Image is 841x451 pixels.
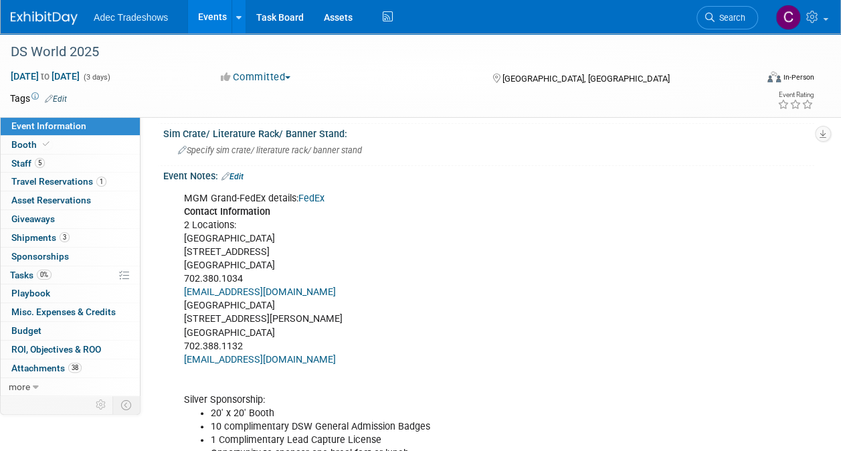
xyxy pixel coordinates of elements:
a: Event Information [1,117,140,135]
img: ExhibitDay [11,11,78,25]
a: Edit [45,94,67,104]
td: Personalize Event Tab Strip [90,396,113,414]
div: Event Rating [777,92,814,98]
span: Misc. Expenses & Credits [11,306,116,317]
b: Contact Information [184,206,270,217]
td: Tags [10,92,67,105]
span: 1 [96,177,106,187]
a: Travel Reservations1 [1,173,140,191]
a: Budget [1,322,140,340]
span: 38 [68,363,82,373]
span: Playbook [11,288,50,298]
span: Asset Reservations [11,195,91,205]
span: Travel Reservations [11,176,106,187]
a: Giveaways [1,210,140,228]
a: Search [696,6,758,29]
span: Giveaways [11,213,55,224]
button: Committed [216,70,296,84]
a: [EMAIL_ADDRESS][DOMAIN_NAME] [184,354,336,365]
a: Asset Reservations [1,191,140,209]
img: Format-Inperson.png [767,72,781,82]
a: Staff5 [1,155,140,173]
span: [GEOGRAPHIC_DATA], [GEOGRAPHIC_DATA] [502,74,670,84]
td: Toggle Event Tabs [113,396,141,414]
span: Budget [11,325,41,336]
span: Shipments [11,232,70,243]
a: [EMAIL_ADDRESS][DOMAIN_NAME] [184,286,336,298]
span: 3 [60,232,70,242]
span: Search [715,13,745,23]
div: Event Notes: [163,166,814,183]
span: Tasks [10,270,52,280]
i: Booth reservation complete [43,141,50,148]
a: more [1,378,140,396]
span: Sponsorships [11,251,69,262]
img: Carol Schmidlin [775,5,801,30]
li: 1 Complimentary Lead Capture License [211,434,677,447]
a: Misc. Expenses & Credits [1,303,140,321]
span: Attachments [11,363,82,373]
span: Booth [11,139,52,150]
a: Edit [221,172,244,181]
a: Shipments3 [1,229,140,247]
span: (3 days) [82,73,110,82]
span: ROI, Objectives & ROO [11,344,101,355]
span: Specify sim crate/ literature rack/ banner stand [178,145,362,155]
div: DS World 2025 [6,40,745,64]
a: Booth [1,136,140,154]
li: 20' x 20' Booth [211,407,677,420]
div: In-Person [783,72,814,82]
span: more [9,381,30,392]
span: 0% [37,270,52,280]
div: Event Format [697,70,814,90]
li: 10 complimentary DSW General Admission Badges [211,420,677,434]
span: to [39,71,52,82]
a: ROI, Objectives & ROO [1,341,140,359]
a: FedEx [298,193,324,204]
a: Playbook [1,284,140,302]
div: Sim Crate/ Literature Rack/ Banner Stand: [163,124,814,141]
span: Event Information [11,120,86,131]
a: Sponsorships [1,248,140,266]
span: Adec Tradeshows [94,12,168,23]
span: Staff [11,158,45,169]
span: [DATE] [DATE] [10,70,80,82]
a: Attachments38 [1,359,140,377]
span: 5 [35,158,45,168]
a: Tasks0% [1,266,140,284]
